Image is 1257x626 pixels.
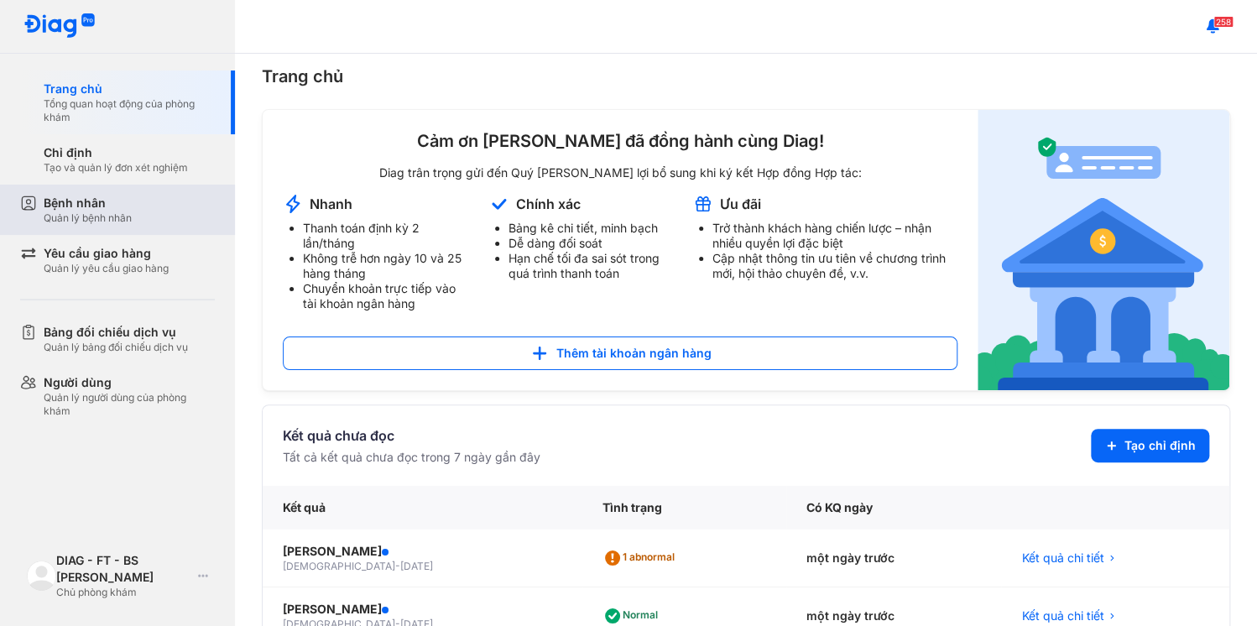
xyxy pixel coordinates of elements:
img: account-announcement [283,194,303,214]
div: Chỉ định [44,144,188,161]
span: - [395,560,400,572]
div: Quản lý người dùng của phòng khám [44,391,215,418]
span: Kết quả chi tiết [1021,550,1103,566]
div: Kết quả chưa đọc [283,425,540,446]
span: [DATE] [400,560,433,572]
li: Chuyển khoản trực tiếp vào tài khoản ngân hàng [303,281,468,311]
div: Tất cả kết quả chưa đọc trong 7 ngày gần đây [283,449,540,466]
div: Người dùng [44,374,215,391]
li: Không trễ hơn ngày 10 và 25 hàng tháng [303,251,468,281]
img: logo [27,561,56,590]
button: Tạo chỉ định [1091,429,1209,462]
div: Quản lý yêu cầu giao hàng [44,262,169,275]
div: Bệnh nhân [44,195,132,211]
div: Cảm ơn [PERSON_NAME] đã đồng hành cùng Diag! [283,130,957,152]
img: account-announcement [692,194,713,214]
li: Hạn chế tối đa sai sót trong quá trình thanh toán [509,251,672,281]
div: Ưu đãi [720,195,761,213]
div: DIAG - FT - BS [PERSON_NAME] [56,552,191,586]
div: 1 abnormal [602,545,681,571]
span: 258 [1213,16,1234,28]
button: Thêm tài khoản ngân hàng [283,336,957,370]
img: logo [23,13,96,39]
li: Cập nhật thông tin ưu tiên về chương trình mới, hội thảo chuyên đề, v.v. [712,251,957,281]
li: Bảng kê chi tiết, minh bạch [509,221,672,236]
span: [DEMOGRAPHIC_DATA] [283,560,395,572]
div: Chính xác [516,195,581,213]
div: Trang chủ [262,64,1230,89]
li: Trở thành khách hàng chiến lược – nhận nhiều quyền lợi đặc biệt [712,221,957,251]
div: Tình trạng [582,486,786,529]
li: Dễ dàng đối soát [509,236,672,251]
div: Quản lý bệnh nhân [44,211,132,225]
img: account-announcement [978,110,1229,390]
div: [PERSON_NAME] [283,543,562,560]
div: một ngày trước [786,529,1002,587]
div: Yêu cầu giao hàng [44,245,169,262]
div: Diag trân trọng gửi đến Quý [PERSON_NAME] lợi bổ sung khi ký kết Hợp đồng Hợp tác: [283,165,957,180]
div: Tạo và quản lý đơn xét nghiệm [44,161,188,175]
div: Tổng quan hoạt động của phòng khám [44,97,215,124]
div: Bảng đối chiếu dịch vụ [44,324,188,341]
li: Thanh toán định kỳ 2 lần/tháng [303,221,468,251]
div: Quản lý bảng đối chiếu dịch vụ [44,341,188,354]
div: Có KQ ngày [786,486,1002,529]
span: Tạo chỉ định [1124,437,1196,454]
div: Nhanh [310,195,352,213]
div: Kết quả [263,486,582,529]
div: [PERSON_NAME] [283,601,562,618]
span: Kết quả chi tiết [1021,608,1103,624]
div: Chủ phòng khám [56,586,191,599]
div: Trang chủ [44,81,215,97]
img: account-announcement [488,194,509,214]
